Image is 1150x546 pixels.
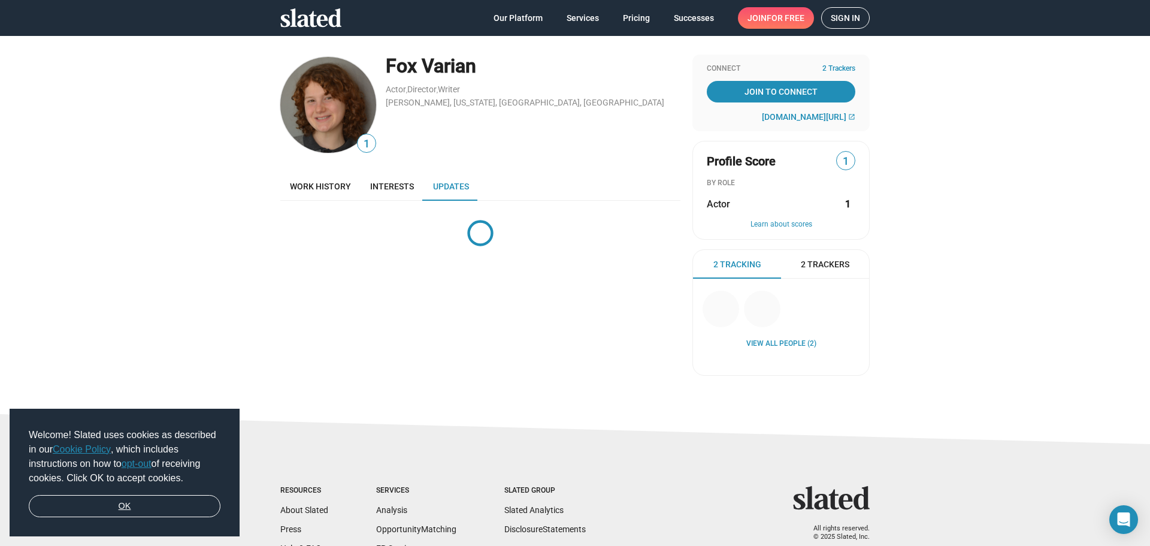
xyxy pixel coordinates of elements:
button: Learn about scores [707,220,855,230]
span: Sign in [831,8,860,28]
div: Services [376,486,456,496]
a: Our Platform [484,7,552,29]
a: Pricing [613,7,659,29]
a: Join To Connect [707,81,855,102]
span: Our Platform [494,7,543,29]
a: Director [407,85,437,94]
a: Slated Analytics [504,505,564,515]
span: for free [767,7,804,29]
a: Writer [438,85,460,94]
mat-icon: open_in_new [848,113,855,120]
span: Profile Score [707,153,776,170]
span: 1 [358,136,376,152]
span: 1 [837,153,855,170]
span: Pricing [623,7,650,29]
span: 2 Trackers [801,259,849,270]
span: Join [747,7,804,29]
a: [PERSON_NAME], [US_STATE], [GEOGRAPHIC_DATA], [GEOGRAPHIC_DATA] [386,98,664,107]
a: OpportunityMatching [376,524,456,534]
a: Successes [664,7,724,29]
a: Actor [386,85,406,94]
span: Interests [370,182,414,191]
span: [DOMAIN_NAME][URL] [762,112,846,122]
span: Welcome! Slated uses cookies as described in our , which includes instructions on how to of recei... [29,428,220,485]
div: Connect [707,64,855,74]
div: Slated Group [504,486,586,496]
div: cookieconsent [10,409,240,537]
a: Updates [423,172,479,201]
span: Successes [674,7,714,29]
a: Press [280,524,301,534]
span: 2 Trackers [822,64,855,74]
span: 2 Tracking [713,259,761,270]
span: Work history [290,182,351,191]
a: opt-out [122,458,152,469]
a: Interests [361,172,423,201]
a: Analysis [376,505,407,515]
a: Services [557,7,609,29]
p: All rights reserved. © 2025 Slated, Inc. [801,524,870,542]
a: [DOMAIN_NAME][URL] [762,112,855,122]
div: Open Intercom Messenger [1109,505,1138,534]
div: BY ROLE [707,179,855,188]
strong: 1 [845,198,851,210]
a: Work history [280,172,361,201]
span: , [406,87,407,93]
img: Fox Varian [280,57,376,153]
a: Cookie Policy [53,444,111,454]
span: Updates [433,182,469,191]
span: Join To Connect [709,81,853,102]
a: About Slated [280,505,328,515]
span: , [437,87,438,93]
a: Joinfor free [738,7,814,29]
span: Actor [707,198,730,210]
a: dismiss cookie message [29,495,220,518]
a: Sign in [821,7,870,29]
span: Services [567,7,599,29]
div: Resources [280,486,328,496]
a: DisclosureStatements [504,524,586,534]
div: Fox Varian [386,53,680,79]
a: View all People (2) [746,339,816,349]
